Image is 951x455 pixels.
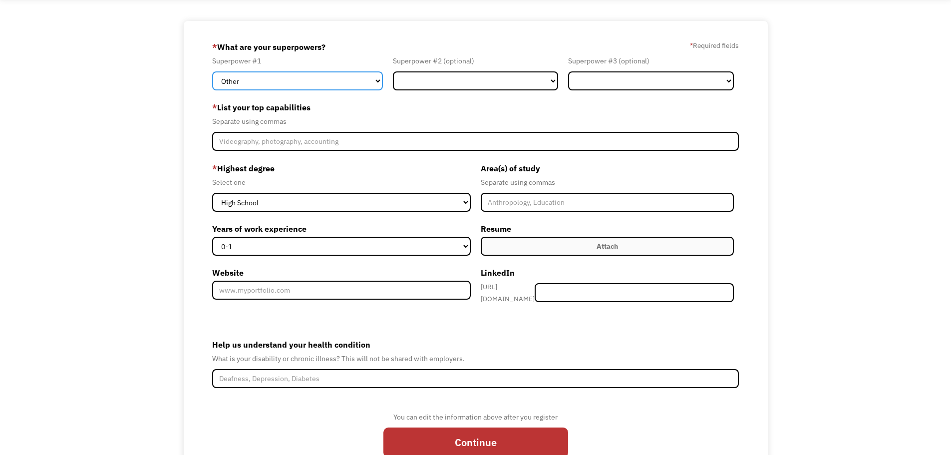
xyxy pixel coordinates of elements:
div: What is your disability or chronic illness? This will not be shared with employers. [212,353,739,365]
input: Deafness, Depression, Diabetes [212,369,739,388]
label: List your top capabilities [212,99,739,115]
label: Years of work experience [212,221,471,237]
label: Highest degree [212,160,471,176]
input: Videography, photography, accounting [212,132,739,151]
div: Select one [212,176,471,188]
div: Superpower #2 (optional) [393,55,559,67]
input: www.myportfolio.com [212,281,471,300]
label: Required fields [690,39,739,51]
label: Attach [481,237,734,256]
div: Superpower #1 [212,55,383,67]
div: Superpower #3 (optional) [568,55,734,67]
label: LinkedIn [481,265,734,281]
div: [URL][DOMAIN_NAME] [481,281,535,305]
label: Area(s) of study [481,160,734,176]
div: Separate using commas [481,176,734,188]
div: Separate using commas [212,115,739,127]
div: Attach [597,240,618,252]
label: Resume [481,221,734,237]
div: You can edit the information above after you register [383,411,568,423]
label: What are your superpowers? [212,39,325,55]
label: Website [212,265,471,281]
input: Anthropology, Education [481,193,734,212]
label: Help us understand your health condition [212,337,739,353]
